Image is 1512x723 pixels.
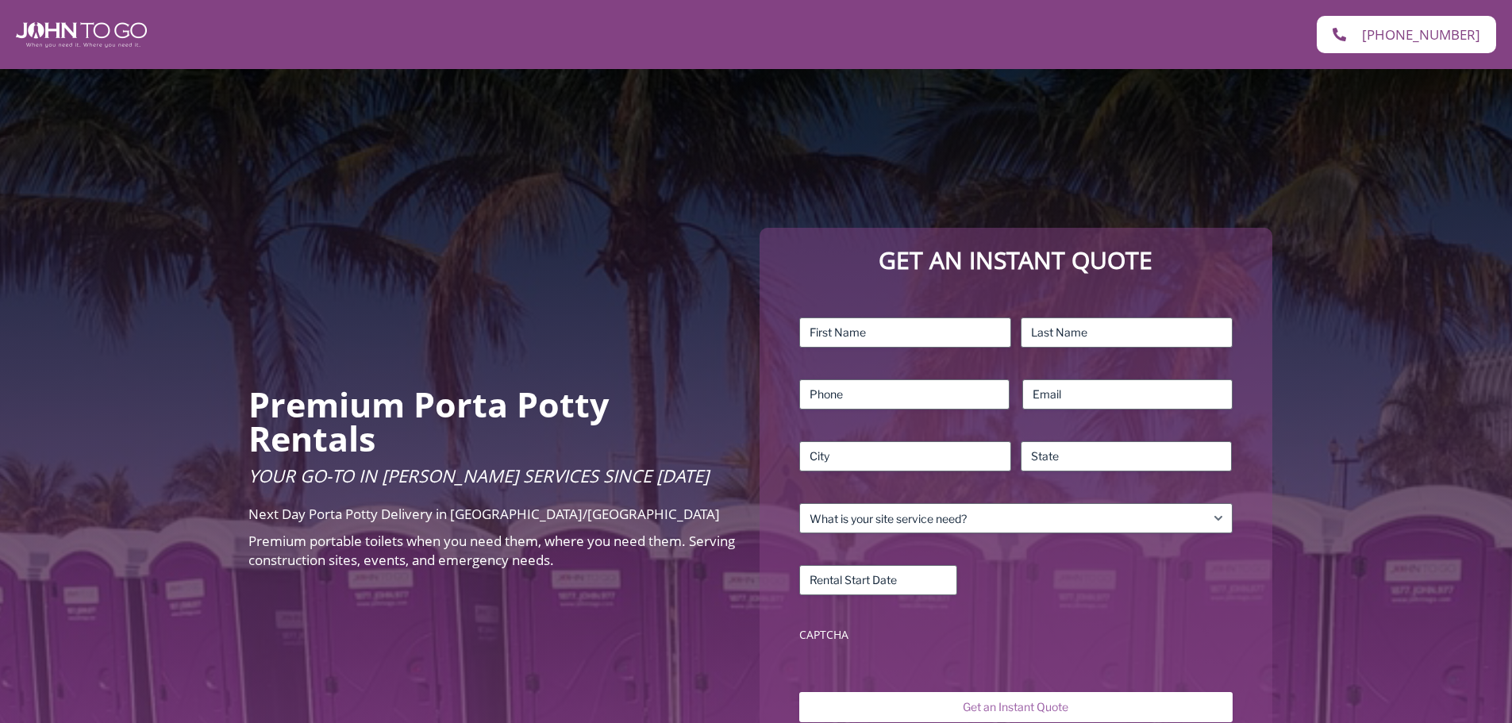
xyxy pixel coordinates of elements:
span: Next Day Porta Potty Delivery in [GEOGRAPHIC_DATA]/[GEOGRAPHIC_DATA] [248,505,720,523]
input: City [799,441,1011,471]
input: Phone [799,379,1010,410]
input: Last Name [1021,317,1233,348]
span: [PHONE_NUMBER] [1362,28,1480,41]
img: John To Go [16,22,147,48]
h2: Premium Porta Potty Rentals [248,387,737,456]
span: Your Go-To in [PERSON_NAME] Services Since [DATE] [248,463,709,487]
input: Email [1022,379,1233,410]
input: Rental Start Date [799,565,957,595]
span: Premium portable toilets when you need them, where you need them. Serving construction sites, eve... [248,532,735,569]
input: Get an Instant Quote [799,692,1232,722]
p: Get an Instant Quote [775,244,1256,278]
input: State [1021,441,1233,471]
input: First Name [799,317,1011,348]
a: [PHONE_NUMBER] [1317,16,1496,53]
label: CAPTCHA [799,627,1232,643]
